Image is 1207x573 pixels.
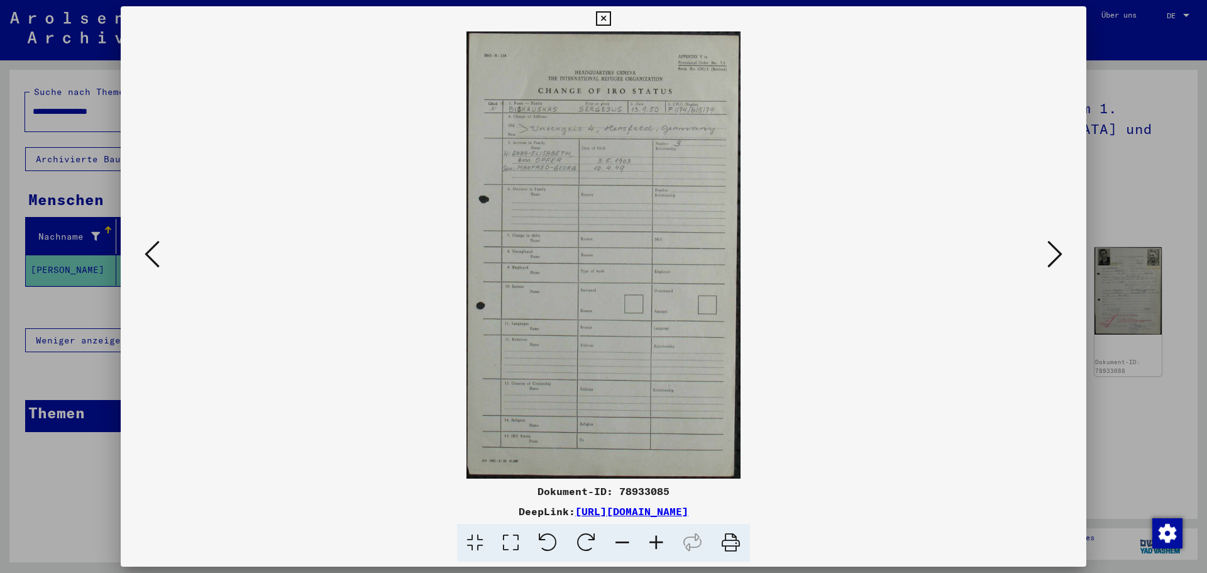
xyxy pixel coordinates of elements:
[575,505,688,518] a: [URL][DOMAIN_NAME]
[1152,518,1182,548] img: Einwilligung ändern
[537,485,670,498] font: Dokument-ID: 78933085
[163,31,1044,479] img: 001.jpg
[519,505,575,518] font: DeepLink:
